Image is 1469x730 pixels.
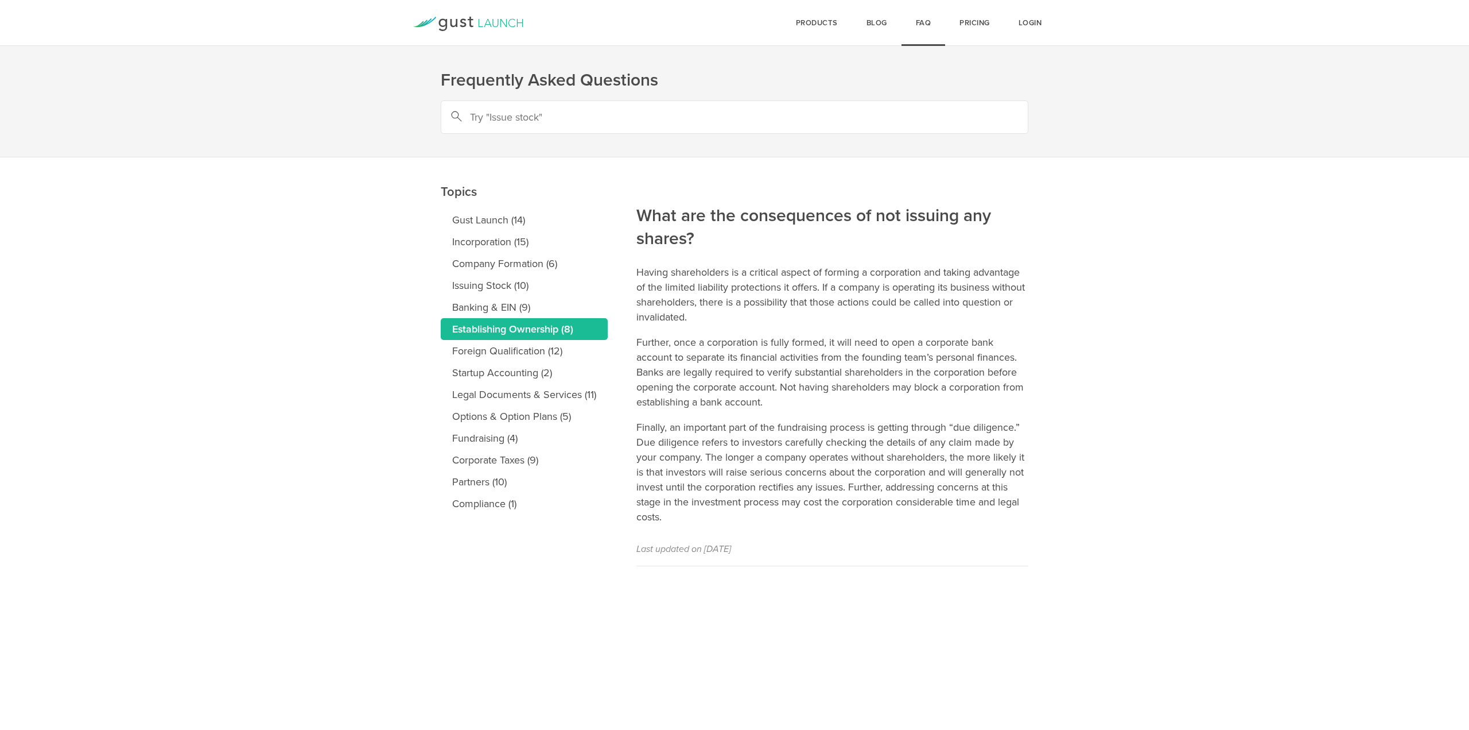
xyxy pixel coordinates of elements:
[441,362,608,384] a: Startup Accounting (2)
[441,253,608,275] a: Company Formation (6)
[441,471,608,493] a: Partners (10)
[441,493,608,515] a: Compliance (1)
[441,101,1028,134] input: Try "Issue stock"
[441,318,608,340] a: Establishing Ownership (8)
[441,405,608,427] a: Options & Option Plans (5)
[441,384,608,405] a: Legal Documents & Services (11)
[636,335,1028,410] p: Further, once a corporation is fully formed, it will need to open a corporate bank account to sep...
[441,449,608,471] a: Corporate Taxes (9)
[636,420,1028,524] p: Finally, an important part of the fundraising process is getting through “due diligence.” Due dil...
[441,209,608,231] a: Gust Launch (14)
[441,275,608,296] a: Issuing Stock (10)
[636,265,1028,325] p: Having shareholders is a critical aspect of forming a corporation and taking advantage of the lim...
[441,427,608,449] a: Fundraising (4)
[441,103,608,203] h2: Topics
[636,127,1028,250] h2: What are the consequences of not issuing any shares?
[441,231,608,253] a: Incorporation (15)
[441,296,608,318] a: Banking & EIN (9)
[441,69,1028,92] h1: Frequently Asked Questions
[636,542,1028,557] p: Last updated on [DATE]
[441,340,608,362] a: Foreign Qualification (12)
